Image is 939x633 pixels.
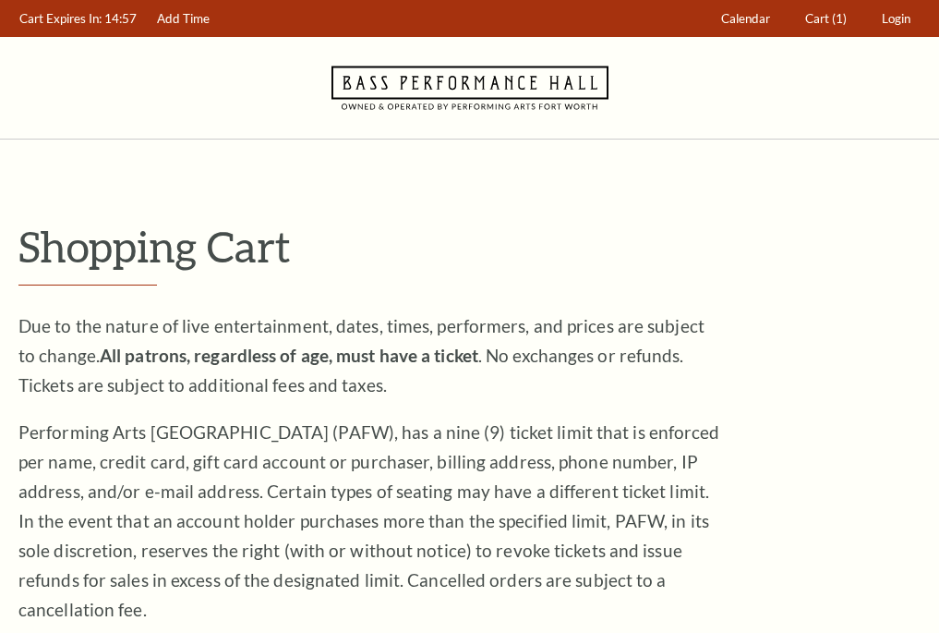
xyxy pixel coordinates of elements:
[832,11,847,26] span: (1)
[713,1,779,37] a: Calendar
[18,223,921,270] p: Shopping Cart
[149,1,219,37] a: Add Time
[19,11,102,26] span: Cart Expires In:
[18,418,720,625] p: Performing Arts [GEOGRAPHIC_DATA] (PAFW), has a nine (9) ticket limit that is enforced per name, ...
[805,11,829,26] span: Cart
[882,11,910,26] span: Login
[104,11,137,26] span: 14:57
[873,1,920,37] a: Login
[18,315,704,396] span: Due to the nature of live entertainment, dates, times, performers, and prices are subject to chan...
[797,1,856,37] a: Cart (1)
[100,345,478,366] strong: All patrons, regardless of age, must have a ticket
[721,11,770,26] span: Calendar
